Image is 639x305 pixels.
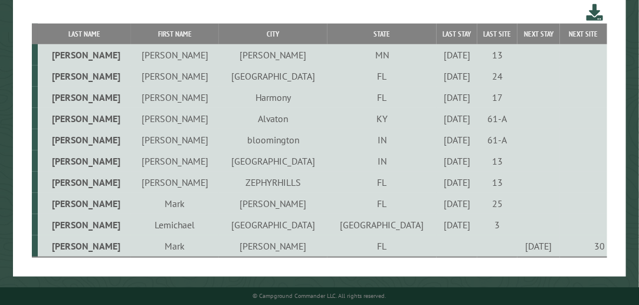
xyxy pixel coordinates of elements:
td: 61-A [477,129,517,150]
td: 61-A [477,108,517,129]
div: [DATE] [438,155,476,167]
td: FL [327,172,437,193]
div: [DATE] [438,113,476,124]
div: [DATE] [438,198,476,209]
td: [PERSON_NAME] [131,65,218,87]
td: [PERSON_NAME] [38,108,131,129]
td: [PERSON_NAME] [131,129,218,150]
td: [PERSON_NAME] [131,150,218,172]
td: IN [327,129,437,150]
td: [PERSON_NAME] [131,108,218,129]
div: [DATE] [519,240,558,252]
td: ZEPHYRHILLS [219,172,328,193]
td: [PERSON_NAME] [38,214,131,235]
td: [PERSON_NAME] [219,193,328,214]
td: KY [327,108,437,129]
td: [GEOGRAPHIC_DATA] [219,150,328,172]
td: [GEOGRAPHIC_DATA] [327,214,437,235]
td: [PERSON_NAME] [38,235,131,257]
th: First Name [131,24,218,44]
th: Next Site [560,24,607,44]
td: [GEOGRAPHIC_DATA] [219,65,328,87]
div: [DATE] [438,70,476,82]
th: Last Site [477,24,517,44]
td: 24 [477,65,517,87]
td: MN [327,44,437,65]
td: [PERSON_NAME] [131,87,218,108]
td: [PERSON_NAME] [131,44,218,65]
th: Next Stay [517,24,560,44]
div: [DATE] [438,176,476,188]
td: FL [327,235,437,257]
small: © Campground Commander LLC. All rights reserved. [253,292,386,300]
th: Last Stay [437,24,477,44]
div: [DATE] [438,134,476,146]
td: FL [327,87,437,108]
div: [DATE] [438,219,476,231]
td: bloomington [219,129,328,150]
td: Harmony [219,87,328,108]
td: [PERSON_NAME] [38,65,131,87]
td: [PERSON_NAME] [219,235,328,257]
td: Mark [131,235,218,257]
td: 3 [477,214,517,235]
td: [PERSON_NAME] [38,87,131,108]
td: Mark [131,193,218,214]
td: FL [327,65,437,87]
td: [PERSON_NAME] [38,44,131,65]
a: Download this customer list (.csv) [586,2,604,24]
th: City [219,24,328,44]
td: 13 [477,172,517,193]
td: [PERSON_NAME] [38,129,131,150]
td: [PERSON_NAME] [219,44,328,65]
td: 13 [477,44,517,65]
td: 17 [477,87,517,108]
td: [GEOGRAPHIC_DATA] [219,214,328,235]
td: Alvaton [219,108,328,129]
td: 30 [560,235,607,257]
td: [PERSON_NAME] [131,172,218,193]
td: 13 [477,150,517,172]
td: [PERSON_NAME] [38,193,131,214]
td: FL [327,193,437,214]
td: IN [327,150,437,172]
td: Lemichael [131,214,218,235]
div: [DATE] [438,91,476,103]
td: [PERSON_NAME] [38,150,131,172]
td: 25 [477,193,517,214]
th: Last Name [38,24,131,44]
td: [PERSON_NAME] [38,172,131,193]
div: [DATE] [438,49,476,61]
th: State [327,24,437,44]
